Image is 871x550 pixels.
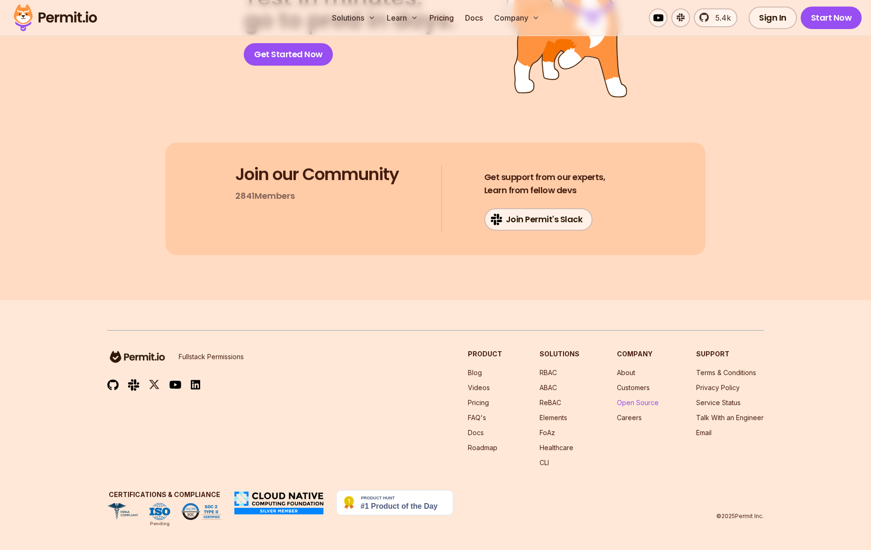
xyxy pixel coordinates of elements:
[540,444,573,452] a: Healthcare
[383,8,422,27] button: Learn
[150,503,170,520] img: ISO
[540,349,579,359] h3: Solutions
[107,490,222,499] h3: Certifications & Compliance
[710,12,731,23] span: 5.4k
[617,369,635,377] a: About
[617,384,650,392] a: Customers
[235,165,399,184] h3: Join our Community
[801,7,862,29] a: Start Now
[468,444,497,452] a: Roadmap
[696,349,764,359] h3: Support
[696,369,756,377] a: Terms & Conditions
[540,369,557,377] a: RBAC
[540,399,561,407] a: ReBAC
[128,378,139,391] img: slack
[149,379,160,391] img: twitter
[694,8,737,27] a: 5.4k
[540,429,555,437] a: FoAz
[617,399,659,407] a: Open Source
[150,520,170,527] div: Pending
[617,414,642,422] a: Careers
[468,429,484,437] a: Docs
[9,2,101,34] img: Permit logo
[540,459,549,467] a: CLI
[468,369,482,377] a: Blog
[244,43,333,66] a: Get Started Now
[696,384,740,392] a: Privacy Policy
[468,349,502,359] h3: Product
[468,399,489,407] a: Pricing
[617,349,659,359] h3: Company
[484,208,593,231] a: Join Permit's Slack
[716,512,764,520] p: © 2025 Permit Inc.
[191,379,200,390] img: linkedin
[235,189,295,203] p: 2841 Members
[540,384,557,392] a: ABAC
[696,399,741,407] a: Service Status
[179,352,244,362] p: Fullstack Permissions
[461,8,487,27] a: Docs
[181,503,222,520] img: SOC
[484,171,606,197] h4: Learn from fellow devs
[696,429,712,437] a: Email
[696,414,764,422] a: Talk With an Engineer
[336,490,453,515] img: Permit.io - Never build permissions again | Product Hunt
[169,379,181,390] img: youtube
[484,171,606,184] span: Get support from our experts,
[468,384,490,392] a: Videos
[107,503,138,520] img: HIPAA
[540,414,567,422] a: Elements
[749,7,797,29] a: Sign In
[107,349,167,364] img: logo
[426,8,458,27] a: Pricing
[468,414,486,422] a: FAQ's
[328,8,379,27] button: Solutions
[490,8,543,27] button: Company
[107,379,119,391] img: github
